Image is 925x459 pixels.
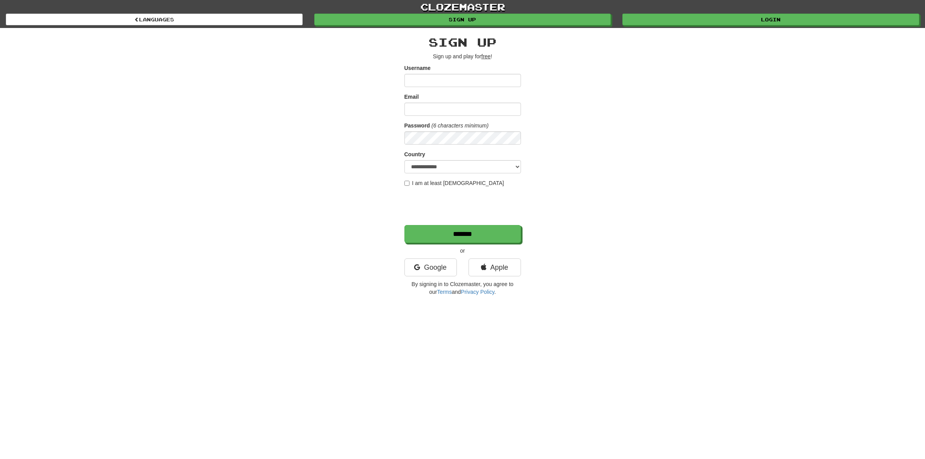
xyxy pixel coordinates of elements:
label: Country [404,150,425,158]
h2: Sign up [404,36,521,49]
label: Password [404,122,430,129]
input: I am at least [DEMOGRAPHIC_DATA] [404,181,409,186]
u: free [481,53,491,59]
iframe: reCAPTCHA [404,191,523,221]
a: Languages [6,14,303,25]
p: or [404,247,521,255]
p: By signing in to Clozemaster, you agree to our and . [404,280,521,296]
label: Email [404,93,419,101]
a: Apple [469,258,521,276]
a: Google [404,258,457,276]
a: Terms [437,289,452,295]
label: I am at least [DEMOGRAPHIC_DATA] [404,179,504,187]
p: Sign up and play for ! [404,52,521,60]
em: (6 characters minimum) [432,122,489,129]
a: Privacy Policy [461,289,494,295]
a: Login [622,14,919,25]
label: Username [404,64,431,72]
a: Sign up [314,14,611,25]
